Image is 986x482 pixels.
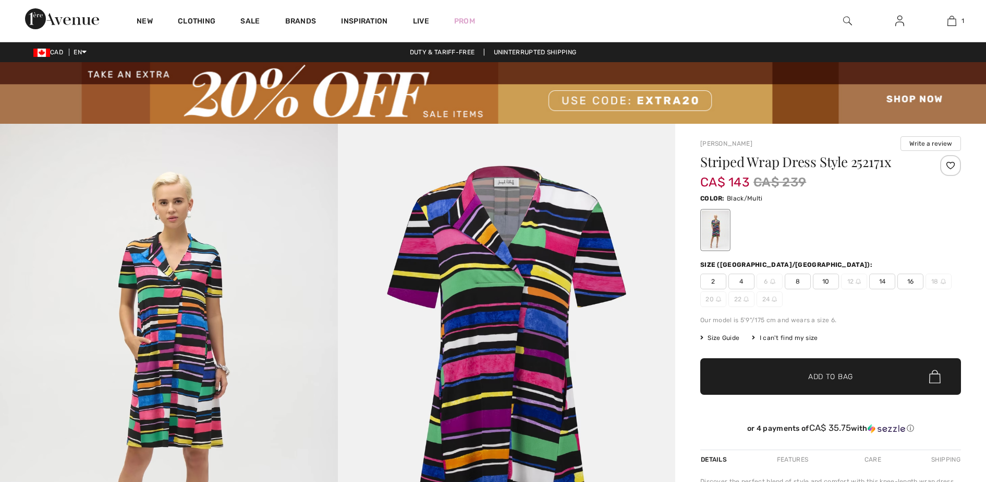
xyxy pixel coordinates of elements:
[716,297,721,302] img: ring-m.svg
[869,274,895,289] span: 14
[700,164,749,190] span: CA$ 143
[843,15,852,27] img: search the website
[137,17,153,28] a: New
[727,195,762,202] span: Black/Multi
[744,297,749,302] img: ring-m.svg
[413,16,429,27] a: Live
[700,195,725,202] span: Color:
[941,279,946,284] img: ring-m.svg
[757,291,783,307] span: 24
[856,279,861,284] img: ring-m.svg
[700,291,726,307] span: 20
[770,279,775,284] img: ring-m.svg
[33,49,67,56] span: CAD
[33,49,50,57] img: Canadian Dollar
[809,422,851,433] span: CA$ 35.75
[753,173,806,192] span: CA$ 239
[772,297,777,302] img: ring-m.svg
[25,8,99,29] img: 1ère Avenue
[728,274,754,289] span: 4
[700,155,918,169] h1: Striped Wrap Dress Style 252171x
[808,371,853,382] span: Add to Bag
[929,450,961,469] div: Shipping
[240,17,260,28] a: Sale
[757,274,783,289] span: 6
[961,16,964,26] span: 1
[178,17,215,28] a: Clothing
[841,274,867,289] span: 12
[285,17,317,28] a: Brands
[947,15,956,27] img: My Bag
[700,274,726,289] span: 2
[897,274,923,289] span: 16
[900,136,961,151] button: Write a review
[856,450,890,469] div: Care
[887,15,912,28] a: Sign In
[700,450,729,469] div: Details
[926,15,977,27] a: 1
[785,274,811,289] span: 8
[702,210,729,250] div: Black/Multi
[868,424,905,433] img: Sezzle
[929,370,941,383] img: Bag.svg
[752,333,818,343] div: I can't find my size
[700,358,961,395] button: Add to Bag
[454,16,475,27] a: Prom
[700,315,961,325] div: Our model is 5'9"/175 cm and wears a size 6.
[813,274,839,289] span: 10
[895,15,904,27] img: My Info
[700,423,961,437] div: or 4 payments ofCA$ 35.75withSezzle Click to learn more about Sezzle
[74,49,87,56] span: EN
[728,291,754,307] span: 22
[341,17,387,28] span: Inspiration
[926,274,952,289] span: 18
[700,333,739,343] span: Size Guide
[700,423,961,433] div: or 4 payments of with
[700,260,874,269] div: Size ([GEOGRAPHIC_DATA]/[GEOGRAPHIC_DATA]):
[700,140,752,147] a: [PERSON_NAME]
[768,450,817,469] div: Features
